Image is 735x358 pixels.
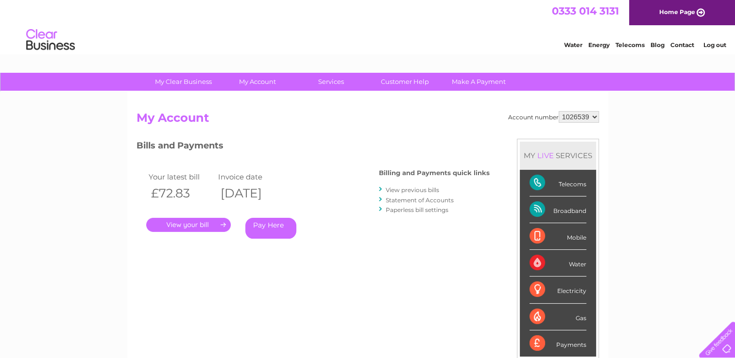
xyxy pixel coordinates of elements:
[530,277,586,303] div: Electricity
[520,142,596,169] div: MY SERVICES
[530,250,586,277] div: Water
[137,111,599,130] h2: My Account
[138,5,598,47] div: Clear Business is a trading name of Verastar Limited (registered in [GEOGRAPHIC_DATA] No. 3667643...
[217,73,297,91] a: My Account
[615,41,645,49] a: Telecoms
[137,139,490,156] h3: Bills and Payments
[291,73,371,91] a: Services
[530,196,586,223] div: Broadband
[650,41,665,49] a: Blog
[386,206,448,213] a: Paperless bill settings
[703,41,726,49] a: Log out
[146,183,216,203] th: £72.83
[245,218,296,239] a: Pay Here
[588,41,610,49] a: Energy
[146,170,216,183] td: Your latest bill
[564,41,582,49] a: Water
[670,41,694,49] a: Contact
[530,223,586,250] div: Mobile
[146,218,231,232] a: .
[439,73,519,91] a: Make A Payment
[386,196,454,204] a: Statement of Accounts
[530,330,586,357] div: Payments
[535,151,556,160] div: LIVE
[143,73,223,91] a: My Clear Business
[216,183,286,203] th: [DATE]
[552,5,619,17] a: 0333 014 3131
[365,73,445,91] a: Customer Help
[508,111,599,123] div: Account number
[216,170,286,183] td: Invoice date
[530,304,586,330] div: Gas
[379,169,490,177] h4: Billing and Payments quick links
[26,25,75,55] img: logo.png
[530,170,586,196] div: Telecoms
[386,186,439,194] a: View previous bills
